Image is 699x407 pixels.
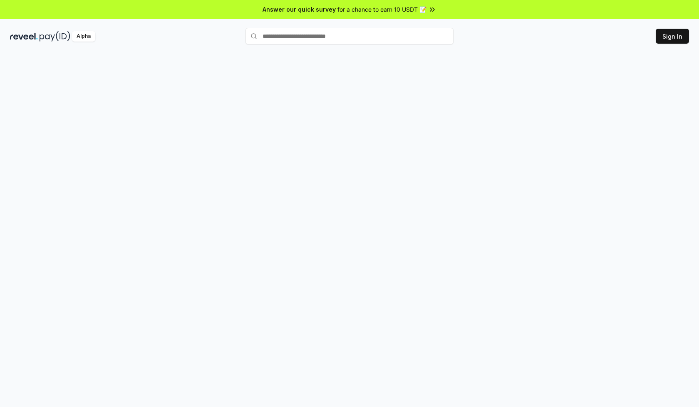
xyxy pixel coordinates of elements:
[72,31,95,42] div: Alpha
[263,5,336,14] span: Answer our quick survey
[40,31,70,42] img: pay_id
[10,31,38,42] img: reveel_dark
[656,29,689,44] button: Sign In
[337,5,426,14] span: for a chance to earn 10 USDT 📝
